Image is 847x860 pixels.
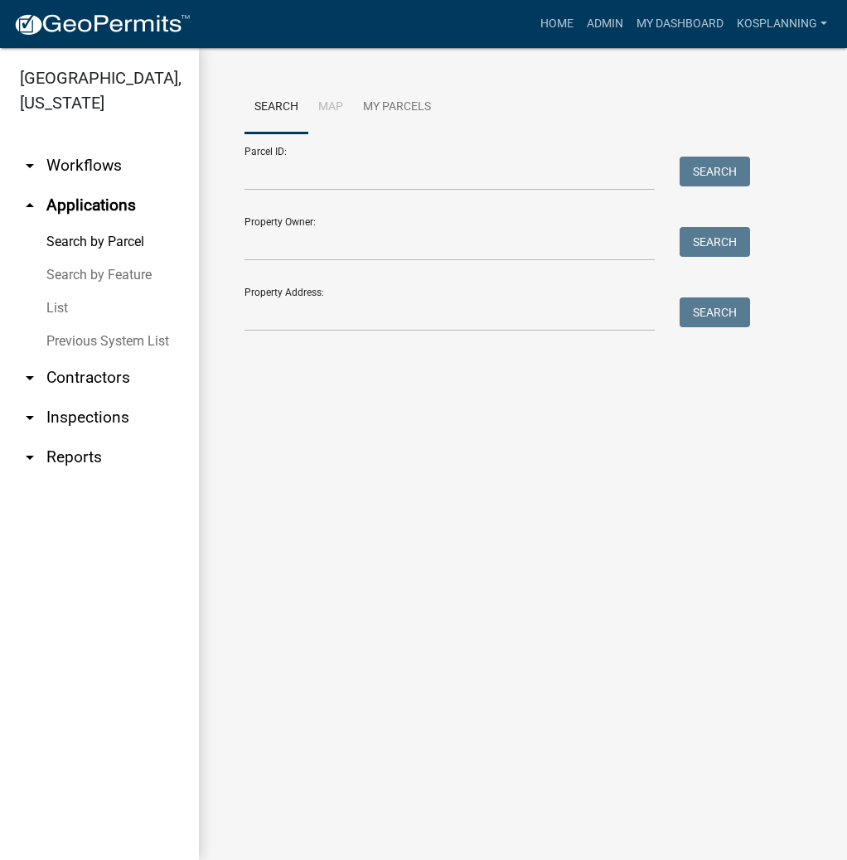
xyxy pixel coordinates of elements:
[534,8,580,40] a: Home
[20,196,40,215] i: arrow_drop_up
[730,8,834,40] a: kosplanning
[353,81,441,134] a: My Parcels
[20,368,40,388] i: arrow_drop_down
[20,447,40,467] i: arrow_drop_down
[680,227,750,257] button: Search
[630,8,730,40] a: My Dashboard
[20,408,40,428] i: arrow_drop_down
[680,157,750,186] button: Search
[580,8,630,40] a: Admin
[680,297,750,327] button: Search
[244,81,308,134] a: Search
[20,156,40,176] i: arrow_drop_down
